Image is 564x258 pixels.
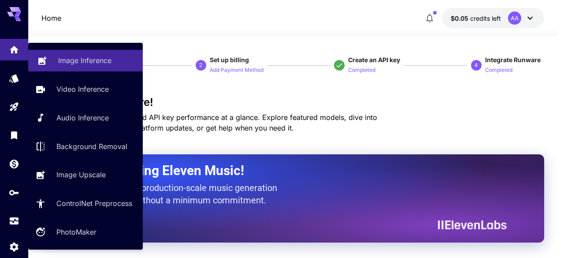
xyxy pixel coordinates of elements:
p: ControlNet Preprocess [56,198,132,209]
p: The only way to get production-scale music generation from Eleven Labs without a minimum commitment. [63,182,284,206]
span: Create an API key [348,56,400,64]
div: Home [9,43,19,54]
div: AA [508,11,521,25]
div: Models [9,73,19,84]
div: API Keys [9,187,19,198]
span: Check out your usage stats and API key performance at a glance. Explore featured models, dive int... [41,113,377,132]
nav: breadcrumb [41,13,61,23]
a: Background Removal [28,135,143,157]
p: Audio Inference [56,112,109,123]
h3: Welcome to Runware! [41,96,544,108]
div: Wallet [9,158,19,169]
span: credits left [470,15,501,22]
h2: Now Supporting Eleven Music! [63,162,500,179]
span: Set up billing [210,56,249,64]
a: Image Inference [28,50,143,71]
p: 2 [199,61,202,69]
div: Usage [9,216,19,227]
div: $0.05 [451,14,501,23]
p: Home [41,13,61,23]
a: Video Inference [28,79,143,100]
a: ControlNet Preprocess [28,193,143,214]
a: Image Upscale [28,164,143,186]
p: Video Inference [56,84,109,94]
p: Background Removal [56,141,127,152]
span: Integrate Runware [485,56,541,64]
p: Completed [485,66,512,75]
p: Completed [348,66,375,75]
p: Add Payment Method [210,66,263,75]
a: PhotoMaker [28,221,143,243]
p: PhotoMaker [56,227,96,237]
p: 4 [475,61,478,69]
div: Playground [9,101,19,112]
span: $0.05 [451,15,470,22]
p: Image Inference [58,55,111,66]
div: Settings [9,241,19,252]
a: Audio Inference [28,107,143,129]
p: Image Upscale [56,169,106,180]
div: Library [9,130,19,141]
button: $0.05 [442,8,544,28]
